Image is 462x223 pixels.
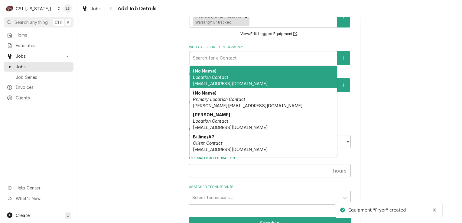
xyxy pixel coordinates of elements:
[4,30,73,40] a: Home
[4,82,73,92] a: Invoices
[329,164,351,177] div: hours
[239,30,300,38] button: View/Edit Logged Equipment
[189,127,351,148] div: Estimated Arrival Time
[4,183,73,193] a: Go to Help Center
[4,17,73,27] button: Search anythingCtrlK
[16,63,70,70] span: Jobs
[193,125,268,130] span: [EMAIL_ADDRESS][DOMAIN_NAME]
[16,42,70,49] span: Estimates
[106,4,116,13] button: Navigate back
[193,134,214,139] strong: Billing/AP
[4,193,73,203] a: Go to What's New
[16,95,70,101] span: Clients
[4,51,73,61] a: Go to Jobs
[193,118,228,124] em: Location Contact
[4,72,73,82] a: Job Series
[67,19,70,25] span: K
[193,75,228,80] em: Location Contact
[193,103,303,108] span: [PERSON_NAME][EMAIL_ADDRESS][DOMAIN_NAME]
[189,156,351,161] label: Estimated Job Duration
[193,141,222,146] em: Client Contact
[193,147,268,152] span: [EMAIL_ADDRESS][DOMAIN_NAME]
[55,19,63,25] span: Ctrl
[4,62,73,72] a: Jobs
[193,68,216,73] strong: (No Name)
[337,51,350,65] button: Create New Contact
[16,213,30,218] span: Create
[16,185,70,191] span: Help Center
[63,4,72,13] div: LS
[337,78,350,92] button: Create New Contact
[193,97,245,102] em: Primary Location Contact
[189,99,351,104] label: Attachments
[189,0,351,38] div: Equipment
[193,90,216,95] strong: (No Name)
[91,5,101,12] span: Jobs
[189,156,351,177] div: Estimated Job Duration
[16,32,70,38] span: Home
[79,4,103,14] a: Jobs
[4,93,73,103] a: Clients
[189,45,351,65] div: Who called in this service?
[348,207,407,213] div: Equipment "Fryer" created
[15,19,48,25] span: Search anything
[189,185,351,189] label: Assigned Technician(s)
[189,127,351,132] label: Estimated Arrival Time
[189,99,351,119] div: Attachments
[193,156,210,161] strong: Cellular
[16,5,56,12] div: CSI [US_STATE][GEOGRAPHIC_DATA]
[195,15,242,24] span: [PERSON_NAME] SR42GN Warranty: Untracked
[63,4,72,13] div: Lindsay Stover's Avatar
[189,185,351,204] div: Assigned Technician(s)
[67,212,70,218] span: C
[189,72,351,77] label: Who should the tech(s) ask for?
[16,84,70,90] span: Invoices
[116,5,156,13] span: Add Job Details
[16,53,61,59] span: Jobs
[5,4,14,13] div: C
[189,135,268,148] input: Date
[4,40,73,50] a: Estimates
[16,195,70,202] span: What's New
[5,4,14,13] div: CSI Kansas City's Avatar
[342,56,345,60] svg: Create New Contact
[342,83,345,87] svg: Create New Contact
[16,74,70,80] span: Job Series
[193,112,230,117] strong: [PERSON_NAME]
[189,45,351,50] label: Who called in this service?
[189,72,351,92] div: Who should the tech(s) ask for?
[193,81,268,86] span: [EMAIL_ADDRESS][DOMAIN_NAME]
